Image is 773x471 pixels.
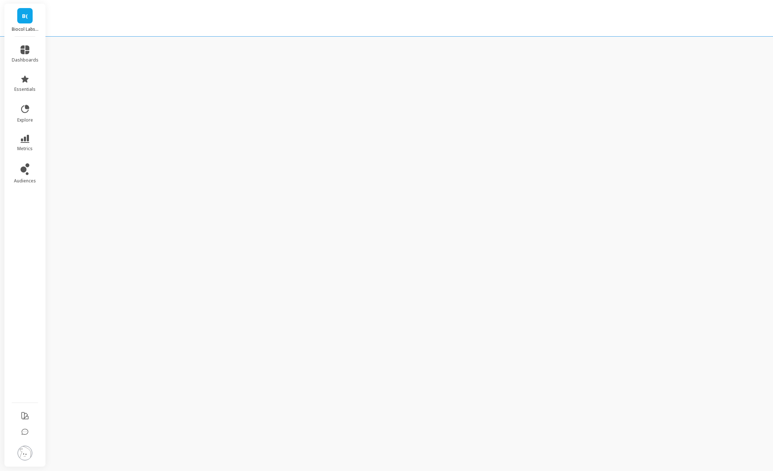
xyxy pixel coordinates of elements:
[22,12,28,20] span: B(
[14,86,36,92] span: essentials
[14,178,36,184] span: audiences
[12,26,39,32] p: Biocol Labs (US)
[17,117,33,123] span: explore
[18,446,32,460] img: profile picture
[12,57,39,63] span: dashboards
[17,146,33,152] span: metrics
